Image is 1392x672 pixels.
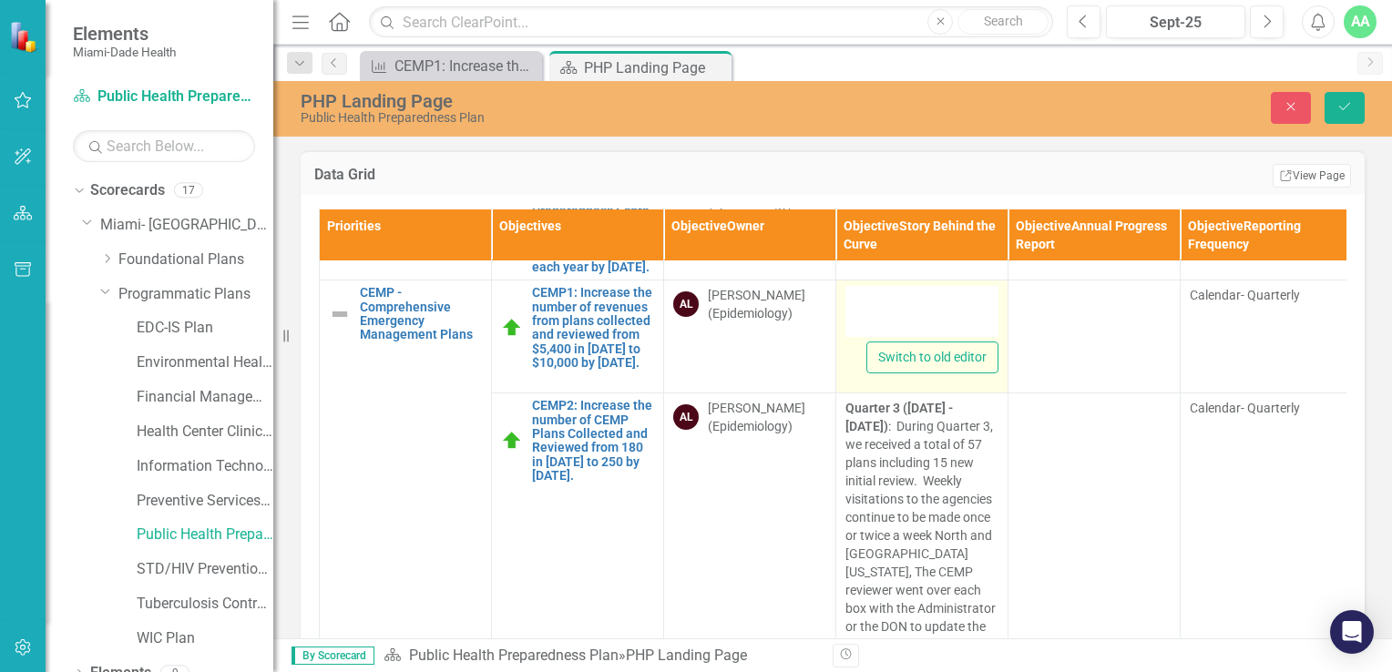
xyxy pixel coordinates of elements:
[73,23,176,45] span: Elements
[314,167,752,183] h3: Data Grid
[137,422,273,443] a: Health Center Clinical Admin Support Plan
[73,45,176,59] small: Miami-Dade Health
[1190,286,1343,304] div: Calendar- Quarterly
[292,647,374,665] span: By Scorecard
[329,303,351,325] img: Not Defined
[73,87,255,107] a: Public Health Preparedness Plan
[532,286,654,370] a: CEMP1: Increase the number of revenues from plans collected and reviewed from $5,400 in [DATE] to...
[118,284,273,305] a: Programmatic Plans
[673,404,699,430] div: AL
[957,9,1049,35] button: Search
[984,14,1023,28] span: Search
[137,456,273,477] a: Information Technology Plan
[137,491,273,512] a: Preventive Services Plan
[1112,12,1239,34] div: Sept-25
[118,249,273,270] a: Foundational Plans
[501,430,523,452] img: On Track
[673,291,699,317] div: AL
[137,524,273,545] a: Public Health Preparedness Plan
[1330,610,1374,654] div: Open Intercom Messenger
[626,647,747,664] div: PHP Landing Page
[73,130,255,162] input: Search Below...
[137,387,273,408] a: Financial Management Plan
[137,559,273,580] a: STD/HIV Prevention and Control Plan
[584,56,727,79] div: PHP Landing Page
[845,401,953,433] strong: Quarter 3 ([DATE] - [DATE])
[708,399,826,435] div: [PERSON_NAME] (Epidemiology)
[1106,5,1245,38] button: Sept-25
[100,215,273,236] a: Miami- [GEOGRAPHIC_DATA]
[137,628,273,649] a: WIC Plan
[137,594,273,615] a: Tuberculosis Control & Prevention Plan
[369,6,1053,38] input: Search ClearPoint...
[137,318,273,339] a: EDC-IS Plan
[501,317,523,339] img: On Track
[9,20,41,52] img: ClearPoint Strategy
[1344,5,1377,38] button: AA
[708,286,826,322] div: [PERSON_NAME] (Epidemiology)
[364,55,537,77] a: CEMP1: Increase the number of revenues from plans collected and reviewed from $5,400 in [DATE] to...
[409,647,619,664] a: Public Health Preparedness Plan
[394,55,537,77] div: CEMP1: Increase the number of revenues from plans collected and reviewed from $5,400 in [DATE] to...
[532,399,654,483] a: CEMP2: Increase the number of CEMP Plans Collected and Reviewed from 180 in [DATE] to 250 by [DATE].
[90,180,165,201] a: Scorecards
[360,286,482,342] a: CEMP - Comprehensive Emergency Management Plans
[301,111,889,125] div: Public Health Preparedness Plan
[1190,399,1343,417] div: Calendar- Quarterly
[174,183,203,199] div: 17
[301,91,889,111] div: PHP Landing Page
[1273,164,1351,188] a: View Page
[384,646,819,667] div: »
[866,341,998,373] button: Switch to old editor
[137,352,273,373] a: Environmental Health Plan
